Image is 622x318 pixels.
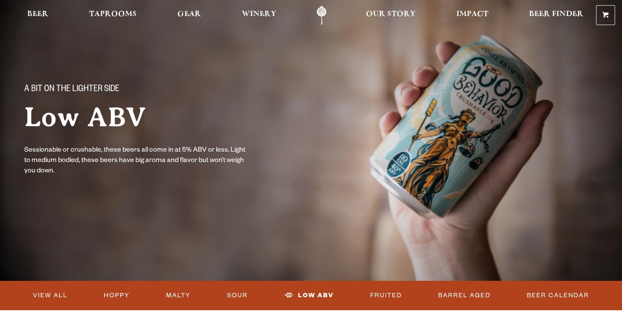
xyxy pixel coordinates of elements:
h1: Low ABV [24,102,294,132]
a: Odell Home [305,6,338,25]
a: Beer [22,6,54,25]
a: Sour [224,286,251,305]
span: Winery [242,11,276,18]
a: Hoppy [100,286,133,305]
a: Beer Calendar [523,286,593,305]
a: Gear [172,6,207,25]
span: Taprooms [89,11,137,18]
span: Our Story [366,11,416,18]
a: View All [29,286,71,305]
p: Sessionable or crushable, these beers all come in at 5% ABV or less. Light to medium bodied, thes... [24,146,246,177]
a: Fruited [367,286,405,305]
span: Beer [27,11,48,18]
span: Impact [456,11,488,18]
a: Low ABV [281,286,337,305]
a: Taprooms [83,6,142,25]
a: Malty [163,286,194,305]
a: Barrel Aged [435,286,494,305]
a: Impact [451,6,494,25]
span: Beer Finder [529,11,584,18]
span: A bit on the lighter side [24,84,119,95]
a: Winery [236,6,282,25]
a: Our Story [360,6,421,25]
span: Gear [177,11,201,18]
a: Beer Finder [523,6,589,25]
